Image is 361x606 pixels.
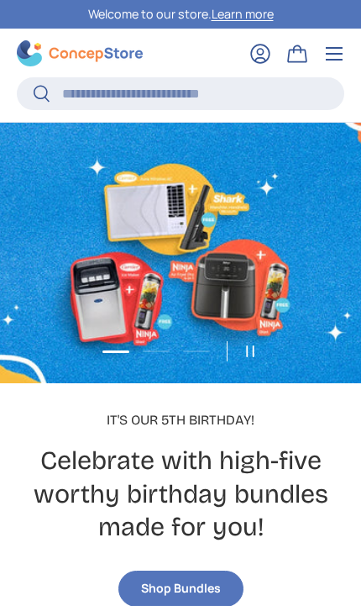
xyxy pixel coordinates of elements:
p: It's our 5th Birthday! [17,410,344,430]
h2: Celebrate with high-five worthy birthday bundles made for you! [17,444,344,545]
p: Welcome to our store. [88,5,274,24]
img: ConcepStore [17,40,143,66]
a: Learn more [212,6,274,22]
